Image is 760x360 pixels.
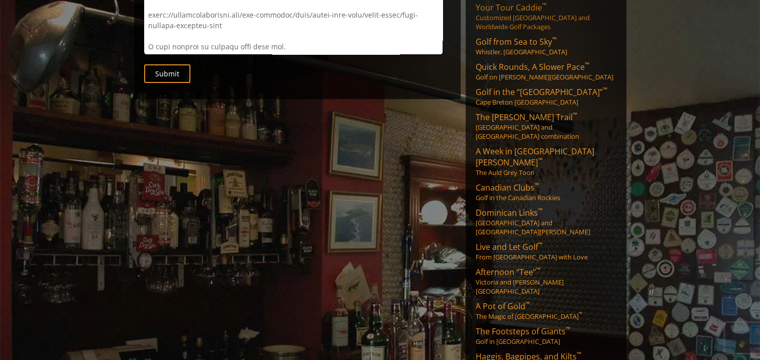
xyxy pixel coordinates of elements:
sup: ™ [538,206,542,215]
a: Golf from Sea to Sky™Whistler, [GEOGRAPHIC_DATA] [476,36,616,56]
a: Live and Let Golf™From [GEOGRAPHIC_DATA] with Love [476,241,616,261]
input: Submit [144,64,190,83]
span: A Week in [GEOGRAPHIC_DATA][PERSON_NAME] [476,146,594,168]
a: Dominican Links™[GEOGRAPHIC_DATA] and [GEOGRAPHIC_DATA][PERSON_NAME] [476,207,616,236]
span: Live and Let Golf [476,241,542,252]
sup: ™ [536,265,540,274]
sup: ™ [538,240,542,249]
a: Afternoon “Tee”™Victoria and [PERSON_NAME][GEOGRAPHIC_DATA] [476,266,616,296]
span: Afternoon “Tee” [476,266,540,278]
sup: ™ [566,325,570,333]
span: Dominican Links [476,207,542,218]
span: Canadian Clubs [476,182,539,193]
a: A Pot of Gold™The Magic of [GEOGRAPHIC_DATA]™ [476,301,616,321]
span: The Footsteps of Giants [476,326,570,337]
sup: ™ [525,300,530,308]
a: The Footsteps of Giants™Golf in [GEOGRAPHIC_DATA] [476,326,616,346]
span: A Pot of Gold [476,301,530,312]
sup: ™ [603,85,607,94]
a: Quick Rounds, A Slower Pace™Golf on [PERSON_NAME][GEOGRAPHIC_DATA] [476,61,616,81]
span: Quick Rounds, A Slower Pace [476,61,589,72]
span: The [PERSON_NAME] Trail [476,112,577,123]
a: The [PERSON_NAME] Trail™[GEOGRAPHIC_DATA] and [GEOGRAPHIC_DATA] combination [476,112,616,141]
a: Canadian Clubs™Golf in the Canadian Rockies [476,182,616,202]
a: Your Tour Caddie™Customized [GEOGRAPHIC_DATA] and Worldwide Golf Packages [476,2,616,31]
span: Golf from Sea to Sky [476,36,557,47]
a: Golf in the “[GEOGRAPHIC_DATA]”™Cape Breton [GEOGRAPHIC_DATA] [476,86,616,107]
sup: ™ [552,35,557,44]
sup: ™ [585,60,589,69]
sup: ™ [573,111,577,119]
sup: ™ [542,1,547,10]
sup: ™ [538,156,542,164]
span: Golf in the “[GEOGRAPHIC_DATA]” [476,86,607,98]
span: Your Tour Caddie [476,2,547,13]
sup: ™ [579,311,582,318]
a: A Week in [GEOGRAPHIC_DATA][PERSON_NAME]™The Auld Grey Toon [476,146,616,177]
sup: ™ [534,181,539,190]
sup: ™ [577,350,581,358]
